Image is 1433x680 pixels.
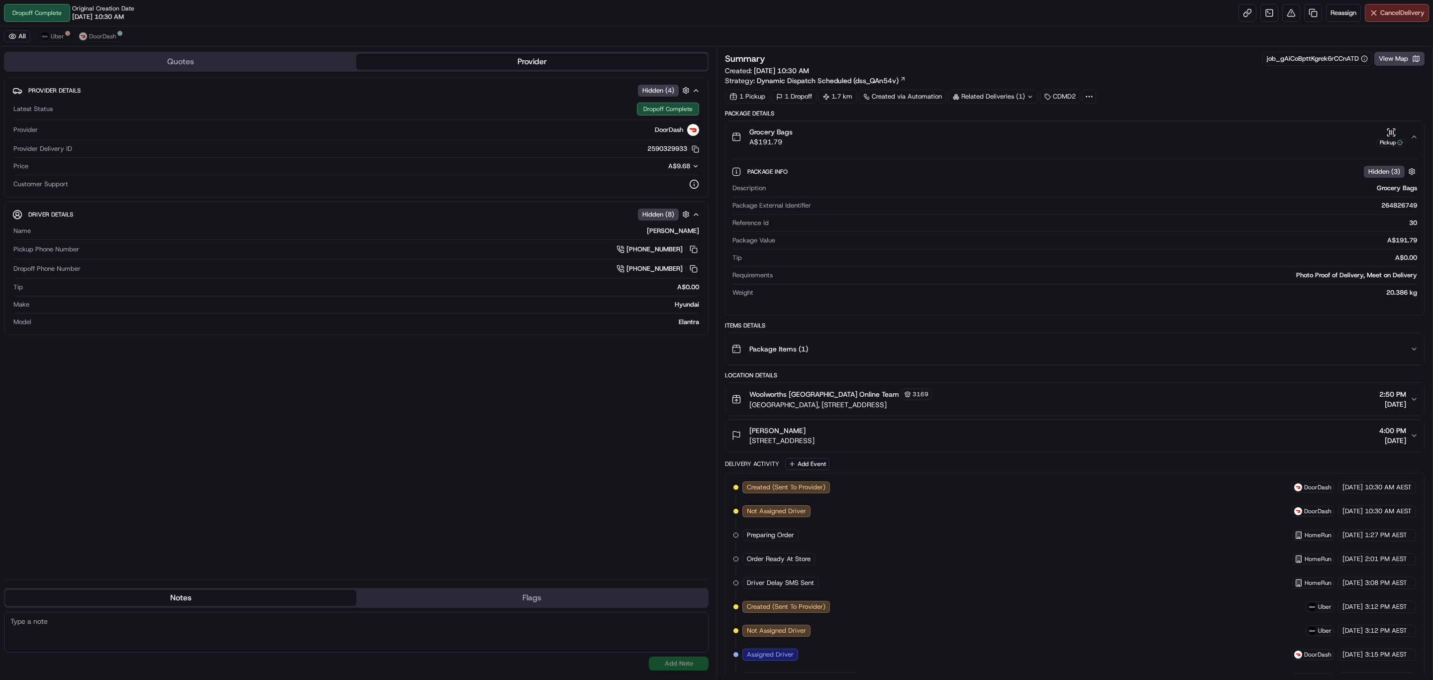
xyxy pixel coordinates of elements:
[35,227,699,235] div: [PERSON_NAME]
[1379,426,1406,436] span: 4:00 PM
[10,10,30,30] img: Nash
[13,162,28,171] span: Price
[754,66,809,75] span: [DATE] 10:30 AM
[13,245,79,254] span: Pickup Phone Number
[747,626,806,635] span: Not Assigned Driver
[356,54,708,70] button: Provider
[1342,555,1363,564] span: [DATE]
[772,90,817,104] div: 1 Dropoff
[1379,389,1406,399] span: 2:50 PM
[1331,8,1356,17] span: Reassign
[75,30,121,42] button: DoorDash
[13,180,68,189] span: Customer Support
[13,105,53,113] span: Latest Status
[749,426,806,436] span: [PERSON_NAME]
[747,531,794,540] span: Preparing Order
[12,206,700,223] button: Driver DetailsHidden (8)
[732,236,775,245] span: Package Value
[13,300,29,309] span: Make
[725,371,1425,379] div: Location Details
[1342,578,1363,587] span: [DATE]
[35,318,699,327] div: Elantra
[1318,603,1331,611] span: Uber
[819,90,857,104] div: 1.7 km
[1365,650,1407,659] span: 3:15 PM AEST
[616,244,699,255] a: [PHONE_NUMBER]
[1365,578,1407,587] span: 3:08 PM AEST
[28,87,81,95] span: Provider Details
[749,344,808,354] span: Package Items ( 1 )
[1342,602,1363,611] span: [DATE]
[1305,555,1331,563] span: HomeRun
[725,420,1424,452] button: [PERSON_NAME][STREET_ADDRESS]4:00 PM[DATE]
[1342,531,1363,540] span: [DATE]
[1342,483,1363,492] span: [DATE]
[1365,483,1412,492] span: 10:30 AM AEST
[725,322,1425,330] div: Items Details
[5,54,356,70] button: Quotes
[815,201,1417,210] div: 264826749
[913,390,928,398] span: 3169
[732,219,769,227] span: Reference Id
[1365,4,1429,22] button: CancelDelivery
[757,76,906,86] a: Dynamic Dispatch Scheduled (dss_QAn54v)
[13,264,81,273] span: Dropoff Phone Number
[1368,167,1400,176] span: Hidden ( 3 )
[747,483,825,492] span: Created (Sent To Provider)
[859,90,946,104] div: Created via Automation
[732,271,773,280] span: Requirements
[34,106,126,113] div: We're available if you need us!
[785,458,829,470] button: Add Event
[51,32,64,40] span: Uber
[5,590,356,606] button: Notes
[1376,127,1406,147] button: Pickup
[749,400,932,410] span: [GEOGRAPHIC_DATA], [STREET_ADDRESS]
[13,227,31,235] span: Name
[1374,52,1425,66] button: View Map
[1304,507,1331,515] span: DoorDash
[777,271,1417,280] div: Photo Proof of Delivery, Meet on Delivery
[612,162,699,171] button: A$9.68
[687,124,699,136] img: doordash_logo_v2.png
[1308,603,1316,611] img: uber-new-logo.jpeg
[6,141,80,159] a: 📗Knowledge Base
[732,288,753,297] span: Weight
[1304,483,1331,491] span: DoorDash
[616,263,699,274] a: [PHONE_NUMBER]
[79,32,87,40] img: doordash_logo_v2.png
[1364,165,1418,178] button: Hidden (3)
[747,602,825,611] span: Created (Sent To Provider)
[12,82,700,99] button: Provider DetailsHidden (4)
[655,125,683,134] span: DoorDash
[26,65,164,75] input: Clear
[94,145,160,155] span: API Documentation
[732,201,811,210] span: Package External Identifier
[732,253,742,262] span: Tip
[1267,54,1368,63] button: job_gAiCoBpttKgrek6rCCnATD
[668,162,690,170] span: A$9.68
[1365,555,1407,564] span: 2:01 PM AEST
[749,137,793,147] span: A$191.79
[747,555,811,564] span: Order Ready At Store
[747,168,790,176] span: Package Info
[779,236,1417,245] div: A$191.79
[20,145,76,155] span: Knowledge Base
[638,208,692,221] button: Hidden (8)
[642,210,674,219] span: Hidden ( 8 )
[10,40,181,56] p: Welcome 👋
[749,389,899,399] span: Woolworths [GEOGRAPHIC_DATA] Online Team
[356,590,708,606] button: Flags
[13,144,72,153] span: Provider Delivery ID
[1379,436,1406,446] span: [DATE]
[72,12,124,21] span: [DATE] 10:30 AM
[725,110,1425,117] div: Package Details
[749,127,793,137] span: Grocery Bags
[725,90,770,104] div: 1 Pickup
[725,66,809,76] span: Created:
[647,144,699,153] button: 2590329933
[10,96,28,113] img: 1736555255976-a54dd68f-1ca7-489b-9aae-adbdc363a1c4
[1305,531,1331,539] span: HomeRun
[1040,90,1080,104] div: CDMD2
